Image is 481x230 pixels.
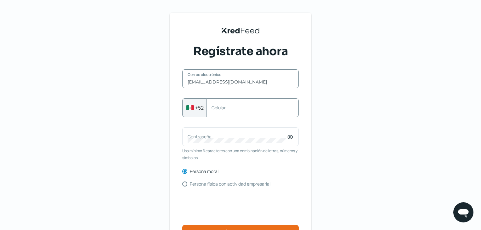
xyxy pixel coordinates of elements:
span: +52 [195,104,204,112]
label: Contraseña [188,134,287,140]
img: chatIcon [457,206,470,219]
span: Usa mínimo 6 caracteres con una combinación de letras, números y símbolos [182,147,299,161]
label: Persona física con actividad empresarial [190,182,270,186]
iframe: reCAPTCHA [193,194,288,219]
span: Regístrate ahora [193,43,288,59]
label: Correo electrónico [188,72,287,77]
label: Celular [212,105,287,111]
label: Persona moral [190,169,218,174]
